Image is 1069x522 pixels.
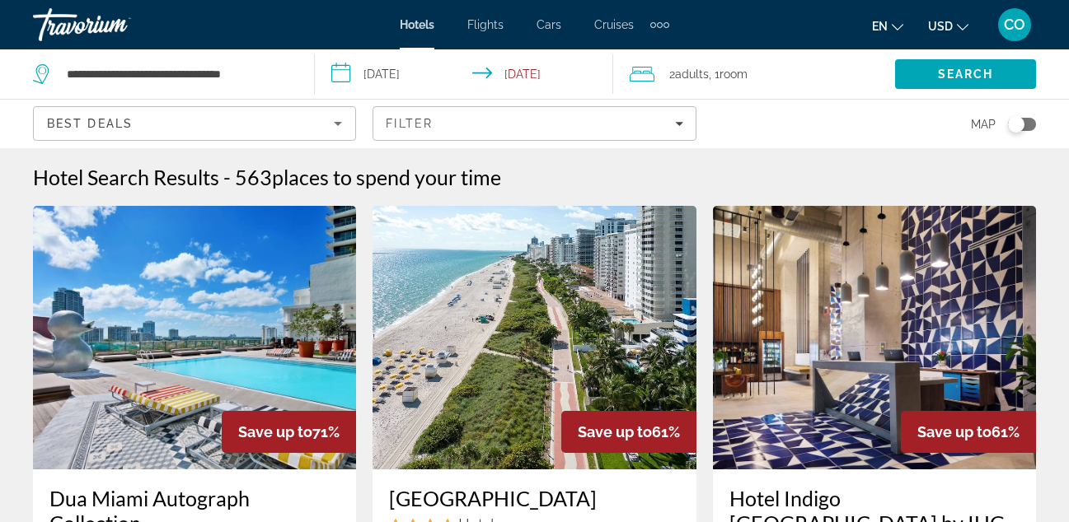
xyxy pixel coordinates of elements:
button: Search [895,59,1036,89]
button: Toggle map [996,117,1036,132]
span: Search [938,68,994,81]
span: , 1 [709,63,748,86]
span: Room [720,68,748,81]
span: Filter [386,117,433,130]
h1: Hotel Search Results [33,165,219,189]
button: Change language [872,14,903,38]
span: - [223,165,231,189]
span: places to spend your time [272,165,501,189]
button: Filters [373,106,696,141]
span: Save up to [238,423,312,440]
img: Dua Miami Autograph Collection [33,206,356,469]
span: Save up to [917,423,992,440]
span: en [872,20,888,33]
input: Search hotel destination [65,62,289,86]
mat-select: Sort by [47,114,342,133]
a: Flights [467,18,504,31]
div: 61% [561,411,696,453]
a: Cruises [594,18,634,31]
span: USD [928,20,953,33]
span: Map [971,113,996,136]
a: Cars [537,18,561,31]
div: 61% [901,411,1036,453]
a: Travorium [33,3,198,46]
button: User Menu [993,7,1036,42]
span: CO [1004,16,1025,33]
span: 2 [669,63,709,86]
span: Save up to [578,423,652,440]
span: Adults [675,68,709,81]
img: Hotel Indigo Miami Brickell by IHG [713,206,1036,469]
button: Change currency [928,14,968,38]
span: Best Deals [47,117,133,130]
img: Hilton Cabana Miami Beach Resort [373,206,696,469]
div: 71% [222,411,356,453]
button: Travelers: 2 adults, 0 children [613,49,895,99]
h2: 563 [235,165,501,189]
a: [GEOGRAPHIC_DATA] [389,486,679,510]
button: Extra navigation items [650,12,669,38]
a: Hotels [400,18,434,31]
button: Select check in and out date [315,49,613,99]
